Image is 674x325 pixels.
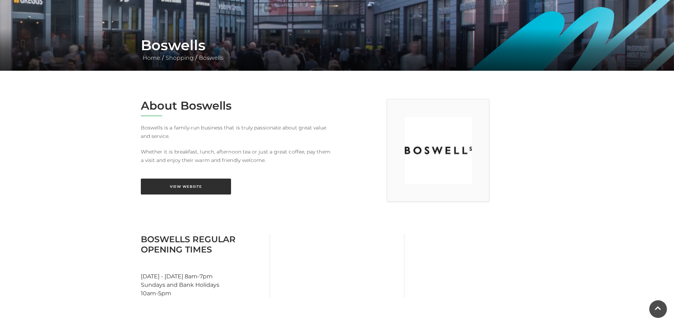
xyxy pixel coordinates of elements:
p: Whether it is breakfast, lunch, afternoon tea or just a great coffee, pay them a visit and enjoy ... [141,147,332,164]
a: Shopping [164,54,195,61]
div: / / [136,37,539,62]
div: [DATE] - [DATE] 8am-7pm Sundays and Bank Holidays 10am-5pm [136,234,270,298]
p: Boswells is a family-run business that is truly passionate about great value and service. [141,123,332,140]
a: View Website [141,179,231,195]
h1: Boswells [141,37,534,54]
a: Home [141,54,162,61]
h3: Boswells Regular Opening Times [141,234,264,255]
a: Boswells [197,54,225,61]
h2: About Boswells [141,99,332,112]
